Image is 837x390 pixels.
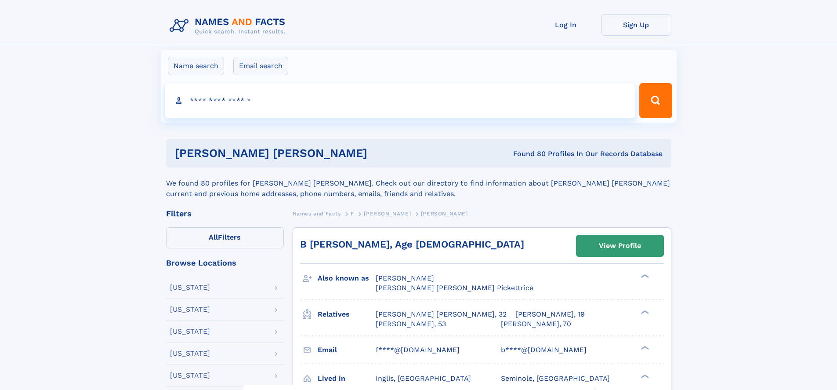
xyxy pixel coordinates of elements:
[531,14,601,36] a: Log In
[364,211,411,217] span: [PERSON_NAME]
[175,148,440,159] h1: [PERSON_NAME] [PERSON_NAME]
[601,14,671,36] a: Sign Up
[376,319,446,329] a: [PERSON_NAME], 53
[421,211,468,217] span: [PERSON_NAME]
[166,259,284,267] div: Browse Locations
[166,227,284,248] label: Filters
[376,310,507,319] a: [PERSON_NAME] [PERSON_NAME], 32
[639,273,649,279] div: ❯
[318,371,376,386] h3: Lived in
[576,235,663,256] a: View Profile
[318,271,376,286] h3: Also known as
[168,57,224,75] label: Name search
[639,309,649,315] div: ❯
[170,328,210,335] div: [US_STATE]
[501,319,571,329] a: [PERSON_NAME], 70
[351,208,354,219] a: F
[170,350,210,357] div: [US_STATE]
[376,374,471,383] span: Inglis, [GEOGRAPHIC_DATA]
[318,343,376,357] h3: Email
[300,239,524,250] a: B [PERSON_NAME], Age [DEMOGRAPHIC_DATA]
[639,345,649,350] div: ❯
[293,208,341,219] a: Names and Facts
[166,210,284,218] div: Filters
[318,307,376,322] h3: Relatives
[351,211,354,217] span: F
[209,233,218,241] span: All
[166,14,293,38] img: Logo Names and Facts
[170,372,210,379] div: [US_STATE]
[165,83,636,118] input: search input
[599,236,641,256] div: View Profile
[501,374,610,383] span: Seminole, [GEOGRAPHIC_DATA]
[166,168,671,199] div: We found 80 profiles for [PERSON_NAME] [PERSON_NAME]. Check out our directory to find information...
[364,208,411,219] a: [PERSON_NAME]
[440,149,663,159] div: Found 80 Profiles In Our Records Database
[639,373,649,379] div: ❯
[376,284,533,292] span: [PERSON_NAME] [PERSON_NAME] Pickettrice
[170,284,210,291] div: [US_STATE]
[233,57,288,75] label: Email search
[376,274,434,282] span: [PERSON_NAME]
[515,310,585,319] a: [PERSON_NAME], 19
[639,83,672,118] button: Search Button
[170,306,210,313] div: [US_STATE]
